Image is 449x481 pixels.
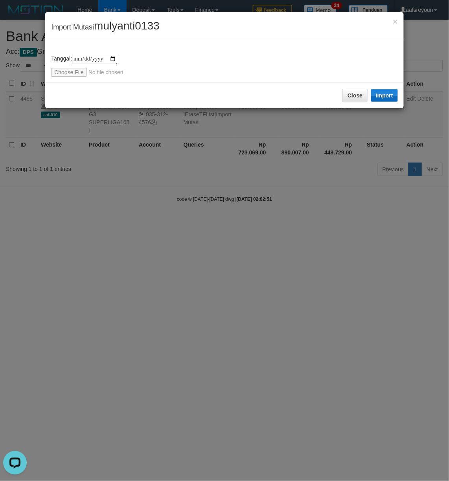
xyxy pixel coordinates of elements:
button: Close [393,17,398,26]
button: Open LiveChat chat widget [3,3,27,27]
button: Import [371,89,398,102]
div: Tanggal: [51,54,398,77]
button: Close [342,89,368,102]
span: Import Mutasi [51,23,160,31]
span: × [393,17,398,26]
span: mulyanti0133 [94,20,160,32]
